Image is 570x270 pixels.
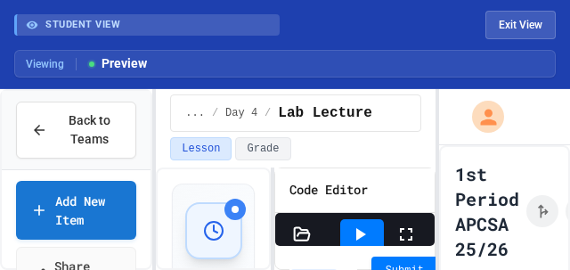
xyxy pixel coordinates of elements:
[16,102,136,159] button: Back to Teams
[485,11,556,39] button: Exit student view
[278,102,372,124] span: Lab Lecture
[265,106,271,120] span: /
[235,137,290,160] button: Grade
[58,111,121,149] span: Back to Teams
[26,56,77,72] span: Viewing
[422,121,552,197] iframe: chat widget
[289,179,368,201] h6: Code Editor
[495,199,552,252] iframe: chat widget
[185,106,205,120] span: ...
[453,96,509,137] div: My Account
[212,106,218,120] span: /
[45,18,120,33] span: STUDENT VIEW
[85,54,147,73] span: Preview
[225,106,257,120] span: Day 4
[170,137,232,160] button: Lesson
[455,161,519,261] h1: 1st Period APCSA 25/26
[16,181,136,240] a: Add New Item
